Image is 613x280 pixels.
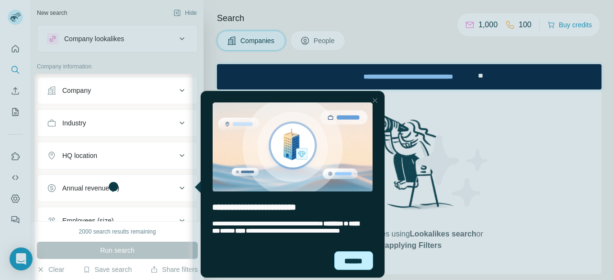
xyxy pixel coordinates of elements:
[37,177,197,200] button: Annual revenue ($)
[37,112,197,134] button: Industry
[62,86,91,95] div: Company
[124,2,259,23] div: Upgrade plan for full access to Surfe
[62,216,114,225] div: Employees (size)
[150,265,198,274] button: Share filters
[37,209,197,232] button: Employees (size)
[37,79,197,102] button: Company
[83,265,132,274] button: Save search
[37,144,197,167] button: HQ location
[193,90,386,280] iframe: Tooltip
[37,265,64,274] button: Clear
[62,151,97,160] div: HQ location
[62,118,86,128] div: Industry
[79,227,156,236] div: 2000 search results remaining
[62,183,119,193] div: Annual revenue ($)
